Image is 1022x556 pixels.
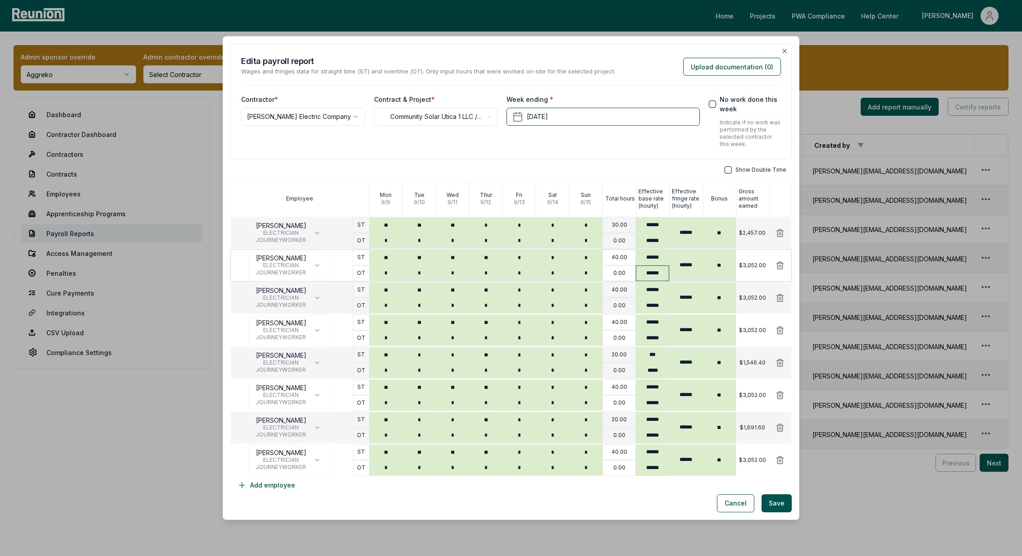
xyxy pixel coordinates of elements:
[683,58,781,76] button: Upload documentation (0)
[611,286,627,293] p: 40.00
[256,287,306,294] p: [PERSON_NAME]
[256,359,306,366] span: ELECTRICIAN
[230,476,302,494] button: Add employee
[256,327,306,334] span: ELECTRICIAN
[639,188,669,210] p: Effective base rate (hourly)
[357,319,365,326] p: ST
[414,191,424,199] p: Tue
[256,417,306,424] p: [PERSON_NAME]
[739,359,766,366] p: $1,546.40
[256,269,306,276] span: JOURNEYWORKER
[381,199,390,206] p: 9 / 9
[357,237,365,244] p: OT
[611,351,627,358] p: 20.00
[256,352,306,359] p: [PERSON_NAME]
[256,334,306,341] span: JOURNEYWORKER
[547,199,558,206] p: 9 / 14
[717,494,754,512] button: Cancel
[739,229,766,237] p: $2,457.00
[357,464,365,471] p: OT
[720,95,781,114] label: No work done this week
[380,191,392,199] p: Mon
[256,464,306,471] span: JOURNEYWORKER
[506,108,699,126] button: [DATE]
[611,319,627,326] p: 40.00
[357,416,365,423] p: ST
[548,191,557,199] p: Sat
[256,319,306,327] p: [PERSON_NAME]
[613,269,625,277] p: 0.00
[357,432,365,439] p: OT
[605,195,635,202] p: Total hours
[357,334,365,342] p: OT
[357,367,365,374] p: OT
[241,95,278,104] label: Contractor
[256,294,306,301] span: ELECTRICIAN
[739,188,769,210] p: Gross amount earned
[256,301,306,309] span: JOURNEYWORKER
[357,269,365,277] p: OT
[739,392,766,399] p: $3,052.00
[256,237,306,244] span: JOURNEYWORKER
[611,254,627,261] p: 40.00
[672,188,703,210] p: Effective fringe rate (hourly)
[357,399,365,406] p: OT
[256,229,306,237] span: ELECTRICIAN
[613,334,625,342] p: 0.00
[447,191,459,199] p: Wed
[256,456,306,464] span: ELECTRICIAN
[611,448,627,456] p: 40.00
[506,95,553,104] label: Week ending
[720,119,781,148] p: Indicate if no work was performed by the selected contractor this week.
[256,222,306,229] p: [PERSON_NAME]
[613,464,625,471] p: 0.00
[611,221,627,228] p: 30.00
[739,294,766,301] p: $3,052.00
[286,195,313,202] p: Employee
[613,432,625,439] p: 0.00
[611,383,627,391] p: 40.00
[480,199,491,206] p: 9 / 12
[613,237,625,244] p: 0.00
[711,195,728,202] p: Bonus
[480,191,492,199] p: Thur
[414,199,425,206] p: 9 / 10
[256,399,306,406] span: JOURNEYWORKER
[256,431,306,438] span: JOURNEYWORKER
[740,424,765,431] p: $1,691.60
[256,262,306,269] span: ELECTRICIAN
[357,448,365,456] p: ST
[256,384,306,392] p: [PERSON_NAME]
[357,351,365,358] p: ST
[357,254,365,261] p: ST
[357,221,365,228] p: ST
[374,95,435,104] label: Contract & Project
[256,449,306,456] p: [PERSON_NAME]
[613,399,625,406] p: 0.00
[256,366,306,374] span: JOURNEYWORKER
[762,494,792,512] button: Save
[357,302,365,309] p: OT
[241,67,616,76] p: Wages and fringes data for straight time (ST) and overtime (OT). Only input hours that were worke...
[613,302,625,309] p: 0.00
[357,286,365,293] p: ST
[735,166,786,173] span: Show Double Time
[739,327,766,334] p: $3,052.00
[514,199,525,206] p: 9 / 13
[357,383,365,391] p: ST
[611,416,627,423] p: 20.00
[580,199,591,206] p: 9 / 15
[581,191,591,199] p: Sun
[241,55,616,67] h2: Edit a payroll report
[256,392,306,399] span: ELECTRICIAN
[256,255,306,262] p: [PERSON_NAME]
[447,199,457,206] p: 9 / 11
[256,424,306,431] span: ELECTRICIAN
[739,456,766,464] p: $3,052.00
[739,262,766,269] p: $3,052.00
[516,191,522,199] p: Fri
[613,367,625,374] p: 0.00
